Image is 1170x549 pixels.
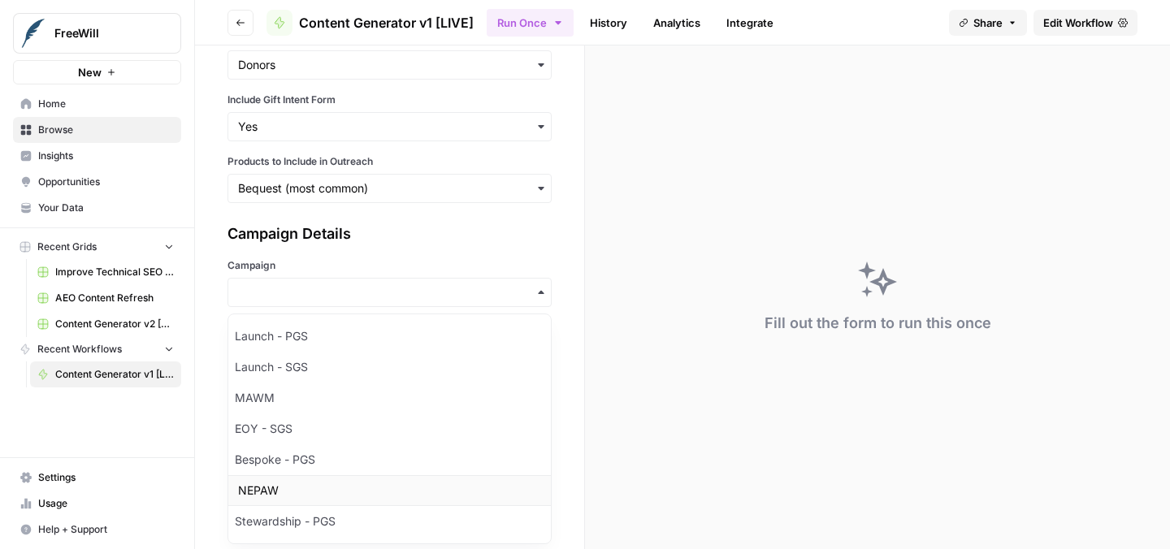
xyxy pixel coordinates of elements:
[949,10,1027,36] button: Share
[37,240,97,254] span: Recent Grids
[55,367,174,382] span: Content Generator v1 [LIVE]
[487,9,574,37] button: Run Once
[78,64,102,80] span: New
[13,117,181,143] a: Browse
[13,517,181,543] button: Help + Support
[55,317,174,331] span: Content Generator v2 [DRAFT] Test
[13,13,181,54] button: Workspace: FreeWill
[228,321,551,352] div: Launch - PGS
[13,465,181,491] a: Settings
[13,169,181,195] a: Opportunities
[973,15,1003,31] span: Share
[228,352,551,383] div: Launch - SGS
[38,201,174,215] span: Your Data
[30,361,181,387] a: Content Generator v1 [LIVE]
[227,93,552,107] label: Include Gift Intent Form
[238,57,541,73] input: Donors
[38,97,174,111] span: Home
[266,10,474,36] a: Content Generator v1 [LIVE]
[38,149,174,163] span: Insights
[228,506,551,537] div: Stewardship - PGS
[228,383,551,413] div: MAWM
[238,180,541,197] input: Bequest (most common)
[13,195,181,221] a: Your Data
[38,522,174,537] span: Help + Support
[1033,10,1137,36] a: Edit Workflow
[19,19,48,48] img: FreeWill Logo
[55,265,174,279] span: Improve Technical SEO for Page
[38,470,174,485] span: Settings
[37,342,122,357] span: Recent Workflows
[13,143,181,169] a: Insights
[55,291,174,305] span: AEO Content Refresh
[38,175,174,189] span: Opportunities
[228,444,551,475] div: Bespoke - PGS
[13,60,181,84] button: New
[228,475,551,506] div: NEPAW
[765,312,991,335] div: Fill out the form to run this once
[13,337,181,361] button: Recent Workflows
[580,10,637,36] a: History
[13,491,181,517] a: Usage
[228,413,551,444] div: EOY - SGS
[227,258,552,273] label: Campaign
[717,10,783,36] a: Integrate
[54,25,153,41] span: FreeWill
[30,285,181,311] a: AEO Content Refresh
[13,235,181,259] button: Recent Grids
[227,154,552,169] label: Products to Include in Outreach
[238,119,541,135] input: Yes
[30,311,181,337] a: Content Generator v2 [DRAFT] Test
[227,223,552,245] div: Campaign Details
[38,123,174,137] span: Browse
[1043,15,1113,31] span: Edit Workflow
[643,10,710,36] a: Analytics
[299,13,474,32] span: Content Generator v1 [LIVE]
[30,259,181,285] a: Improve Technical SEO for Page
[13,91,181,117] a: Home
[38,496,174,511] span: Usage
